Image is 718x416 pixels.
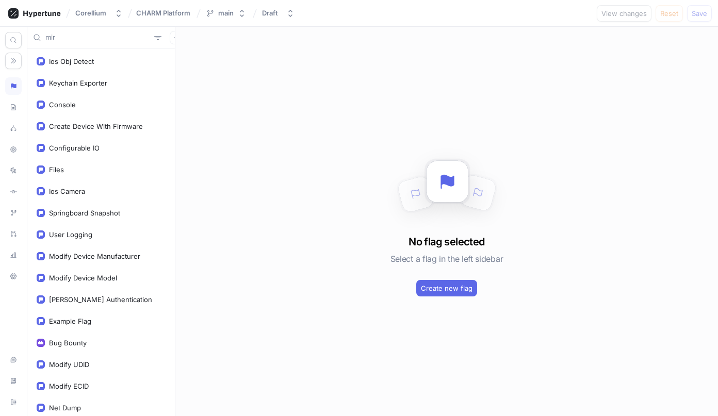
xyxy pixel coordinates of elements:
div: Ios Obj Detect [49,57,94,65]
div: Diff [5,183,22,201]
input: Search... [45,32,150,43]
div: Settings [5,268,22,285]
button: Create new flag [416,280,477,296]
div: Schema [5,98,22,116]
div: [PERSON_NAME] Authentication [49,295,152,304]
span: Reset [660,10,678,16]
div: Modify ECID [49,382,89,390]
div: Logic [5,77,22,95]
button: View changes [597,5,651,22]
div: Configurable IO [49,144,100,152]
div: Ios Camera [49,187,85,195]
div: Springboard Snapshot [49,209,120,217]
span: Create new flag [421,285,472,291]
div: Splits [5,120,22,137]
div: Documentation [5,372,22,390]
div: Corellium [75,9,106,18]
div: Sign out [5,393,22,411]
div: Modify UDID [49,360,89,369]
div: Example Flag [49,317,91,325]
button: Reset [656,5,683,22]
div: Modify Device Model [49,274,117,282]
span: CHARM Platform [136,9,190,16]
span: Save [692,10,707,16]
div: Pull requests [5,225,22,243]
div: Modify Device Manufacturer [49,252,140,260]
div: Live chat [5,351,22,369]
div: Console [49,101,76,109]
div: Net Dump [49,404,81,412]
span: View changes [601,10,647,16]
button: Draft [258,5,299,22]
div: Preview [5,141,22,158]
h3: No flag selected [409,234,484,249]
div: Branches [5,204,22,222]
div: Files [49,165,64,174]
div: Analytics [5,246,22,264]
h5: Select a flag in the left sidebar [390,249,503,268]
button: Save [687,5,712,22]
div: Create Device With Firmware [49,122,143,130]
div: main [218,9,234,18]
div: User Logging [49,230,92,239]
div: Logs [5,162,22,179]
div: Bug Bounty [49,339,87,347]
button: main [202,5,250,22]
button: Corellium [71,5,127,22]
div: Keychain Exporter [49,79,107,87]
div: Draft [262,9,278,18]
